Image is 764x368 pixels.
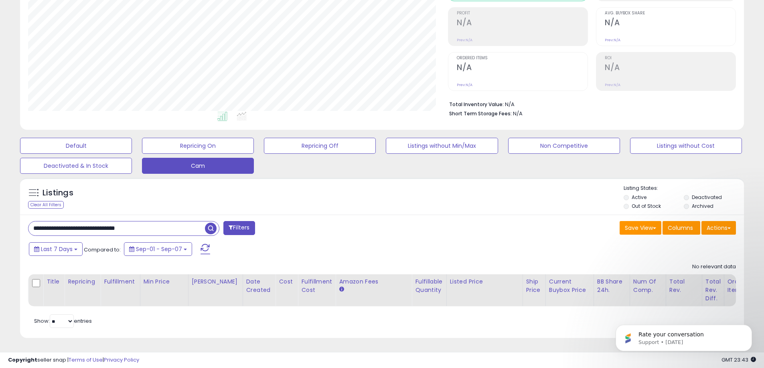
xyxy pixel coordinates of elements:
button: Deactivated & In Stock [20,158,132,174]
div: Amazon Fees [339,278,408,286]
h2: N/A [457,18,588,29]
span: Show: entries [34,317,92,325]
div: No relevant data [692,263,736,271]
div: Ordered Items [728,278,757,294]
label: Active [632,194,646,201]
div: Listed Price [450,278,519,286]
a: Terms of Use [69,356,103,364]
button: Default [20,138,132,154]
div: Total Rev. Diff. [705,278,721,303]
h2: N/A [605,18,736,29]
div: Title [47,278,61,286]
label: Out of Stock [632,203,661,209]
span: N/A [513,110,523,117]
button: Repricing Off [264,138,376,154]
div: Fulfillment Cost [301,278,332,294]
span: Sep-01 - Sep-07 [136,245,182,253]
h2: N/A [605,63,736,74]
label: Archived [692,203,713,209]
div: seller snap | | [8,356,139,364]
label: Deactivated [692,194,722,201]
div: Num of Comp. [633,278,663,294]
p: Listing States: [624,185,744,192]
small: Prev: N/A [605,38,620,42]
span: Ordered Items [457,56,588,60]
b: Short Term Storage Fees: [449,110,512,117]
li: N/A [449,99,730,109]
iframe: Intercom notifications message [604,308,764,364]
button: Sep-01 - Sep-07 [124,242,192,256]
div: Cost [279,278,294,286]
span: ROI [605,56,736,60]
button: Non Competitive [508,138,620,154]
button: Save View [620,221,661,235]
div: BB Share 24h. [597,278,626,294]
a: Privacy Policy [104,356,139,364]
strong: Copyright [8,356,37,364]
button: Listings without Cost [630,138,742,154]
span: Last 7 Days [41,245,73,253]
small: Prev: N/A [457,82,472,87]
button: Last 7 Days [29,242,83,256]
small: Prev: N/A [457,38,472,42]
div: Current Buybox Price [549,278,590,294]
div: Date Created [246,278,272,294]
div: Fulfillment [104,278,136,286]
div: Ship Price [526,278,542,294]
span: Compared to: [84,246,121,253]
h2: N/A [457,63,588,74]
span: Avg. Buybox Share [605,11,736,16]
h5: Listings [43,187,73,199]
div: Min Price [144,278,185,286]
button: Listings without Min/Max [386,138,498,154]
button: Columns [663,221,700,235]
div: Fulfillable Quantity [415,278,443,294]
div: Total Rev. [669,278,699,294]
small: Amazon Fees. [339,286,344,293]
button: Repricing On [142,138,254,154]
button: Actions [701,221,736,235]
b: Total Inventory Value: [449,101,504,108]
span: Columns [668,224,693,232]
small: Prev: N/A [605,82,620,87]
span: Profit [457,11,588,16]
button: Filters [223,221,255,235]
button: Cam [142,158,254,174]
div: Repricing [68,278,97,286]
div: [PERSON_NAME] [192,278,239,286]
div: Clear All Filters [28,201,64,209]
